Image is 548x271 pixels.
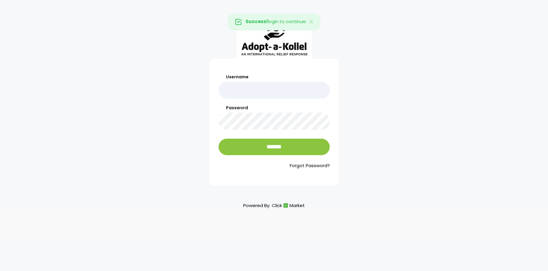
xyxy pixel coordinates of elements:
label: Password [219,105,330,111]
img: aak_logo_sm.jpeg [237,16,312,59]
a: ClickMarket [272,201,305,209]
strong: Success! [246,18,268,25]
div: login to continue. [228,14,320,30]
p: Powered By: [243,201,305,209]
a: Forgot Password? [219,162,330,169]
img: cm_icon.png [283,203,288,208]
button: Close [303,14,320,30]
label: Username [219,74,330,80]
